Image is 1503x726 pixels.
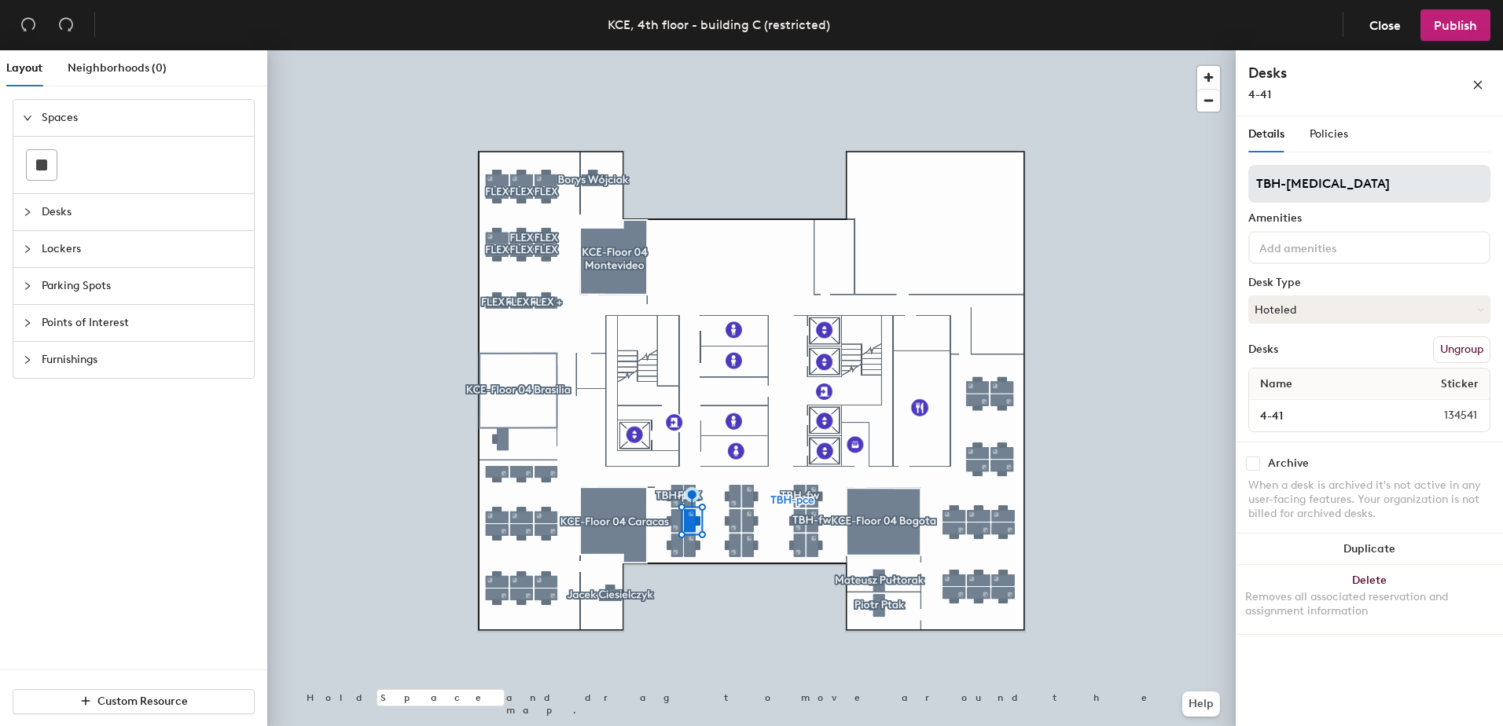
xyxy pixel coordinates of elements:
[1252,405,1406,427] input: Unnamed desk
[23,113,32,123] span: expanded
[42,342,244,378] span: Furnishings
[1252,370,1300,398] span: Name
[1248,63,1421,83] h4: Desks
[1420,9,1490,41] button: Publish
[1472,79,1483,90] span: close
[1369,18,1401,33] span: Close
[42,231,244,267] span: Lockers
[608,15,830,35] div: KCE, 4th floor - building C (restricted)
[1433,370,1486,398] span: Sticker
[1268,457,1309,470] div: Archive
[1310,127,1348,141] span: Policies
[1248,88,1271,101] span: 4-41
[97,695,188,708] span: Custom Resource
[68,61,167,75] span: Neighborhoods (0)
[13,689,255,714] button: Custom Resource
[23,281,32,291] span: collapsed
[1356,9,1414,41] button: Close
[42,100,244,136] span: Spaces
[1433,336,1490,363] button: Ungroup
[1248,277,1490,289] div: Desk Type
[23,318,32,328] span: collapsed
[23,207,32,217] span: collapsed
[1182,691,1220,717] button: Help
[1236,565,1503,634] button: DeleteRemoves all associated reservation and assignment information
[1256,237,1398,256] input: Add amenities
[1434,18,1477,33] span: Publish
[1248,212,1490,225] div: Amenities
[1406,407,1486,424] span: 134541
[23,244,32,254] span: collapsed
[1245,590,1494,618] div: Removes all associated reservation and assignment information
[6,61,42,75] span: Layout
[42,305,244,341] span: Points of Interest
[1248,127,1284,141] span: Details
[1248,343,1278,356] div: Desks
[42,268,244,304] span: Parking Spots
[23,355,32,365] span: collapsed
[1248,295,1490,324] button: Hoteled
[42,194,244,230] span: Desks
[1236,533,1503,565] button: Duplicate
[1248,478,1490,521] div: When a desk is archived it's not active in any user-facing features. Your organization is not bil...
[50,9,82,41] button: Redo (⌘ + ⇧ + Z)
[13,9,44,41] button: Undo (⌘ + Z)
[20,16,36,32] span: undo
